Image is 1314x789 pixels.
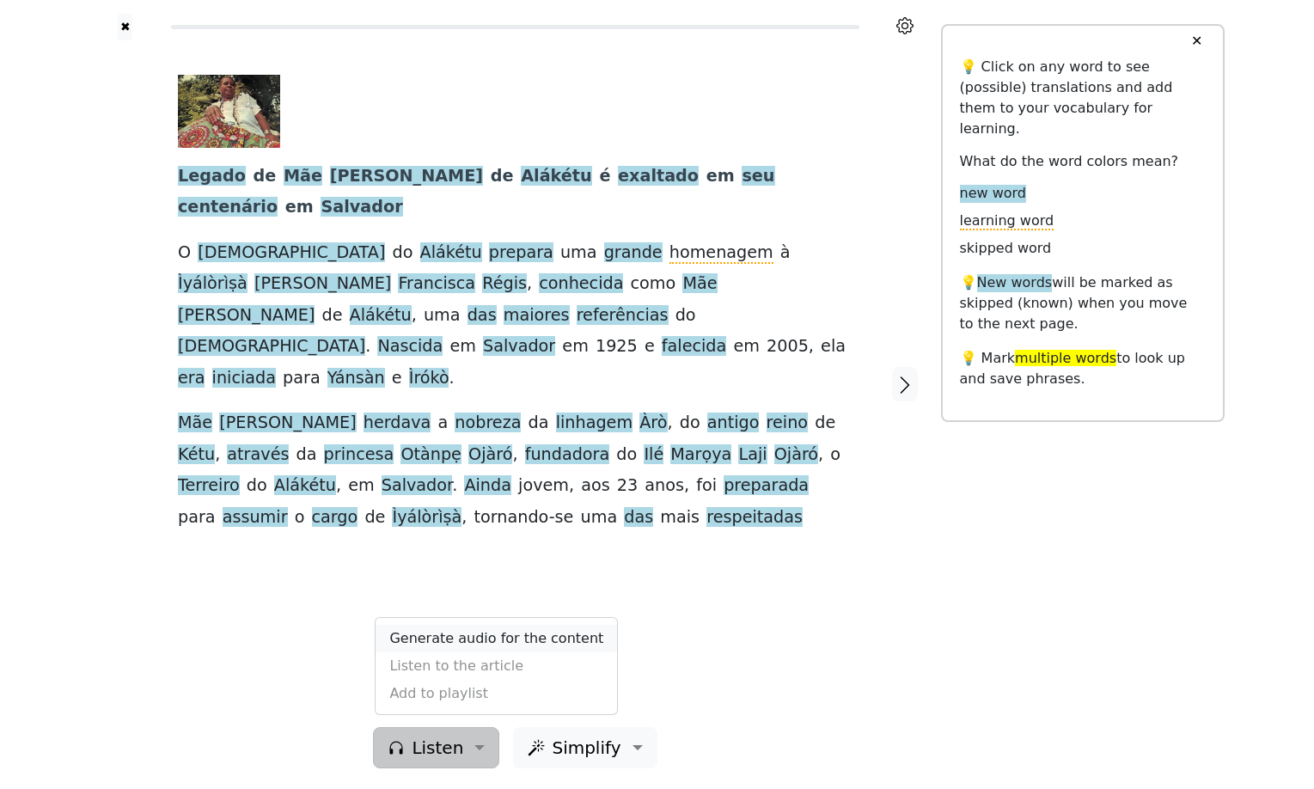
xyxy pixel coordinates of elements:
span: aos [581,475,610,497]
span: Mãe [284,166,322,187]
span: learning word [960,212,1054,230]
span: falecida [662,336,726,358]
span: [PERSON_NAME] [254,273,391,295]
span: em [733,336,760,358]
button: ✕ [1181,26,1213,57]
span: multiple words [1015,350,1116,366]
span: da [529,413,549,434]
span: Otànpẹ [400,444,461,466]
span: em [348,475,375,497]
span: o [295,507,305,529]
span: Simplify [552,735,620,761]
span: Nascida [377,336,443,358]
span: linhagem [556,413,633,434]
div: Listen [375,617,618,715]
span: . [452,475,457,497]
span: [DEMOGRAPHIC_DATA] [198,242,385,264]
span: Ìrókò [409,368,449,389]
span: grande [604,242,663,264]
span: era [178,368,205,389]
span: preparada [724,475,809,497]
p: 💡 Click on any word to see (possible) translations and add them to your vocabulary for learning. [960,57,1206,139]
span: iniciada [212,368,276,389]
span: new word [960,185,1026,203]
span: do [680,413,700,434]
span: de [254,166,277,187]
span: em [449,336,476,358]
span: do [247,475,267,497]
span: Salvador [382,475,452,497]
span: Terreiro [178,475,240,497]
span: das [468,305,497,327]
span: uma [424,305,461,327]
span: assumir [223,507,288,529]
span: de [364,507,385,529]
span: Ìyálòrìṣà [178,273,248,295]
span: à [780,242,791,264]
span: 2005 [767,336,809,358]
span: e [645,336,655,358]
span: . [365,336,370,358]
h6: What do the word colors mean? [960,153,1206,169]
span: de [491,166,514,187]
span: maiores [504,305,570,327]
span: Régis [482,273,527,295]
span: foi [696,475,717,497]
span: de [815,413,835,434]
span: , [818,444,823,466]
button: Simplify [513,727,657,768]
span: exaltado [618,166,699,187]
span: Mãe [682,273,717,295]
span: através [227,444,289,466]
span: Alákétu [350,305,412,327]
span: [PERSON_NAME] [330,166,483,187]
span: mais [660,507,700,529]
span: do [616,444,637,466]
span: Ilé [644,444,663,466]
span: Francisca [398,273,475,295]
span: jovem [518,475,569,497]
span: respeitadas [706,507,803,529]
span: é [599,166,610,187]
span: Alákétu [521,166,591,187]
span: skipped word [960,240,1052,258]
span: das [624,507,653,529]
span: Ainda [464,475,511,497]
span: em [562,336,589,358]
span: , [809,336,814,358]
span: Salvador [321,197,402,218]
span: conhecida [539,273,623,295]
span: como [631,273,676,295]
span: Marọya [670,444,731,466]
span: , [215,444,220,466]
span: antigo [707,413,760,434]
span: [PERSON_NAME] [178,305,315,327]
span: a [437,413,448,434]
span: ela [821,336,846,358]
span: uma [560,242,597,264]
span: Legado [178,166,246,187]
a: Generate audio for the content [376,625,617,652]
span: [DEMOGRAPHIC_DATA] [178,336,365,358]
span: Laji [738,444,767,466]
span: uma [581,507,618,529]
span: , [684,475,689,497]
span: 23 [617,475,638,497]
span: da [296,444,317,466]
span: herdava [364,413,431,434]
span: Ojàró [468,444,512,466]
span: Mãe [178,413,212,434]
span: homenagem [669,242,773,264]
span: referências [577,305,669,327]
span: , [336,475,341,497]
span: Salvador [483,336,555,358]
p: 💡 Mark to look up and save phrases. [960,348,1206,389]
span: Kétu [178,444,215,466]
span: , [668,413,673,434]
span: anos [645,475,684,497]
span: O [178,242,191,264]
span: princesa [324,444,394,466]
button: ✖ [118,14,132,40]
span: Àrò [639,413,667,434]
span: em [706,166,735,187]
